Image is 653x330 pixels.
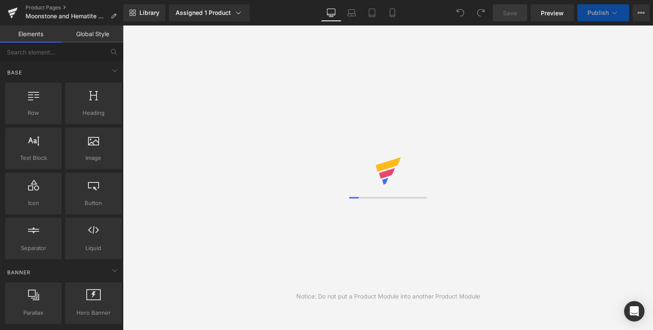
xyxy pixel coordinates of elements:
a: Global Style [62,26,123,43]
span: Preview [541,9,564,17]
a: Mobile [382,4,403,21]
span: Library [139,9,159,17]
a: New Library [123,4,165,21]
a: Desktop [321,4,341,21]
button: Redo [472,4,489,21]
a: Tablet [362,4,382,21]
div: Notice: Do not put a Product Module into another Product Module [296,292,480,301]
span: Base [6,68,23,77]
a: Preview [531,4,574,21]
button: Undo [452,4,469,21]
span: Parallax [8,308,59,317]
button: More [633,4,650,21]
span: Liquid [68,244,119,253]
div: Assigned 1 Product [176,9,243,17]
span: Hero Banner [68,308,119,317]
span: Separator [8,244,59,253]
span: Row [8,108,59,117]
span: Icon [8,199,59,208]
a: Laptop [341,4,362,21]
div: Open Intercom Messenger [624,301,644,321]
span: Moonstone and Hematite Cooling Bracelet - Introductory Sale [26,13,107,20]
span: Text Block [8,154,59,162]
a: Product Pages [26,4,123,11]
span: Heading [68,108,119,117]
span: Publish [588,9,609,16]
span: Banner [6,268,31,276]
button: Publish [577,4,629,21]
span: Image [68,154,119,162]
span: Save [503,9,517,17]
span: Button [68,199,119,208]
